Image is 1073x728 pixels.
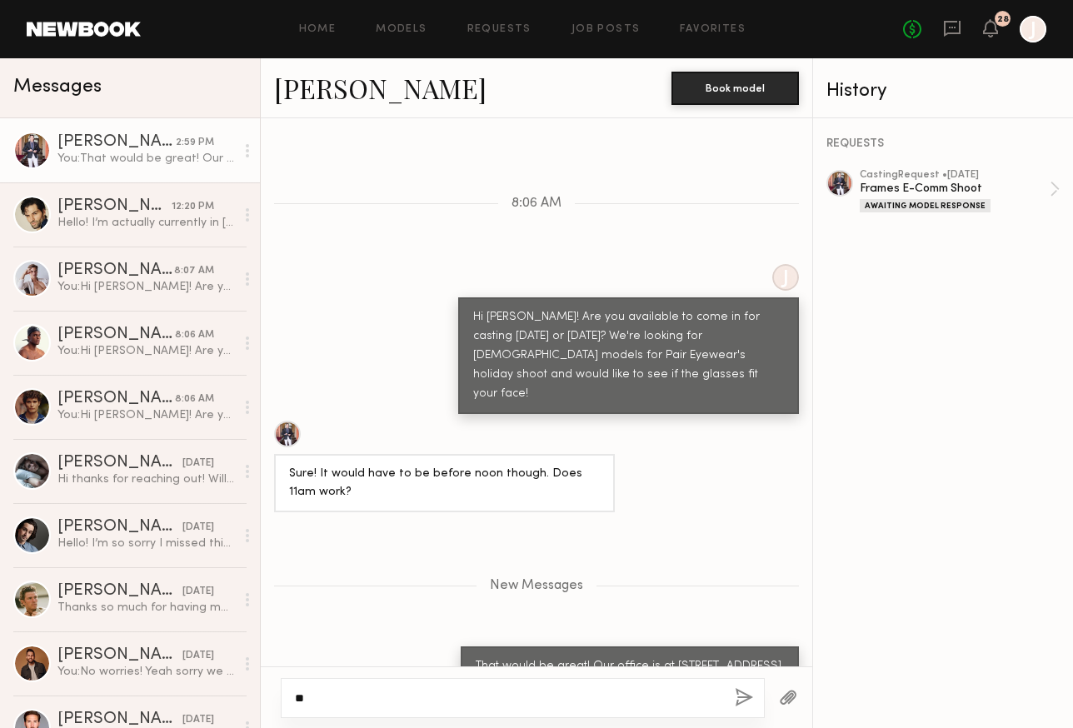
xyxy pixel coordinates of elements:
div: 28 [997,15,1009,24]
div: [PERSON_NAME] [57,647,182,664]
a: Favorites [680,24,746,35]
div: [DATE] [182,584,214,600]
a: [PERSON_NAME] [274,70,487,106]
div: [PERSON_NAME] [57,327,175,343]
div: You: That would be great! Our office is at [STREET_ADDRESS]. [57,151,235,167]
div: You: No worries! Yeah sorry we manage to book someone already [57,664,235,680]
div: You: Hi [PERSON_NAME]! Are you available to come in for casting [DATE] or [DATE]? We're looking f... [57,407,235,423]
div: 8:06 AM [175,327,214,343]
a: Home [299,24,337,35]
a: J [1020,16,1046,42]
div: You: Hi [PERSON_NAME]! Are you available to come in for casting [DATE] or [DATE]? We're looking f... [57,343,235,359]
div: [DATE] [182,648,214,664]
span: New Messages [490,579,583,593]
div: [PERSON_NAME] [57,455,182,471]
div: [DATE] [182,712,214,728]
div: Thanks so much for having me be a part of the shoot! [57,600,235,616]
div: REQUESTS [826,138,1060,150]
div: [PERSON_NAME] [57,198,172,215]
a: Requests [467,24,532,35]
div: [PERSON_NAME] [57,391,175,407]
div: 8:06 AM [175,391,214,407]
div: Frames E-Comm Shoot [860,181,1050,197]
div: [PERSON_NAME] [57,519,182,536]
a: Models [376,24,427,35]
div: Hi [PERSON_NAME]! Are you available to come in for casting [DATE] or [DATE]? We're looking for [D... [473,308,784,404]
span: 8:06 AM [512,197,561,211]
div: Sure! It would have to be before noon though. Does 11am work? [289,465,600,503]
div: Hello! I’m so sorry I missed this message the notifications on this app are terrible. If you woul... [57,536,235,551]
button: Book model [671,72,799,105]
div: [DATE] [182,520,214,536]
div: [DATE] [182,456,214,471]
div: [PERSON_NAME] [57,583,182,600]
div: History [826,82,1060,101]
div: [PERSON_NAME] [57,262,174,279]
a: Book model [671,80,799,94]
div: Hi thanks for reaching out! Will be out of town unfortunately [57,471,235,487]
div: [PERSON_NAME] [57,711,182,728]
div: 2:59 PM [176,135,214,151]
div: Awaiting Model Response [860,199,991,212]
div: That would be great! Our office is at [STREET_ADDRESS]. [476,657,784,676]
div: casting Request • [DATE] [860,170,1050,181]
div: 8:07 AM [174,263,214,279]
div: [PERSON_NAME] [57,134,176,151]
div: 12:20 PM [172,199,214,215]
a: castingRequest •[DATE]Frames E-Comm ShootAwaiting Model Response [860,170,1060,212]
span: Messages [13,77,102,97]
a: Job Posts [571,24,641,35]
div: You: Hi [PERSON_NAME]! Are you available to come in for casting [DATE] or [DATE]? We're looking f... [57,279,235,295]
div: Hello! I’m actually currently in [GEOGRAPHIC_DATA] ([GEOGRAPHIC_DATA])! I’d be happy to travel ba... [57,215,235,231]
